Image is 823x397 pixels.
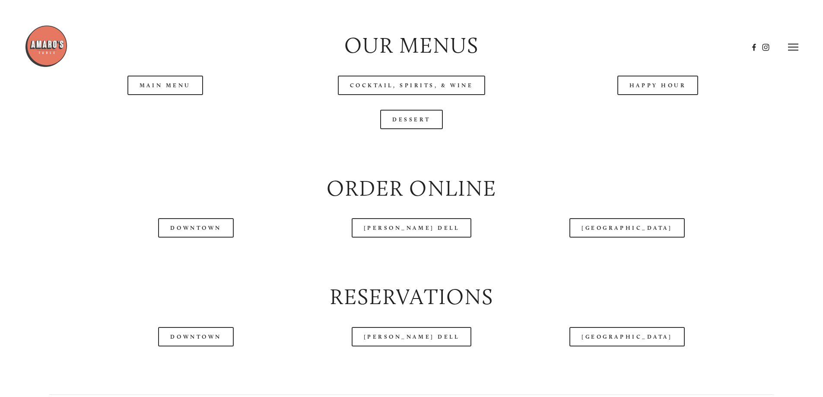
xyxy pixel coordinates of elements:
h2: Reservations [49,282,773,312]
a: Downtown [158,218,233,238]
a: [GEOGRAPHIC_DATA] [569,327,684,346]
a: [PERSON_NAME] Dell [352,327,472,346]
a: [GEOGRAPHIC_DATA] [569,218,684,238]
a: [PERSON_NAME] Dell [352,218,472,238]
h2: Order Online [49,173,773,204]
img: Amaro's Table [25,25,68,68]
a: Dessert [380,110,443,129]
a: Downtown [158,327,233,346]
